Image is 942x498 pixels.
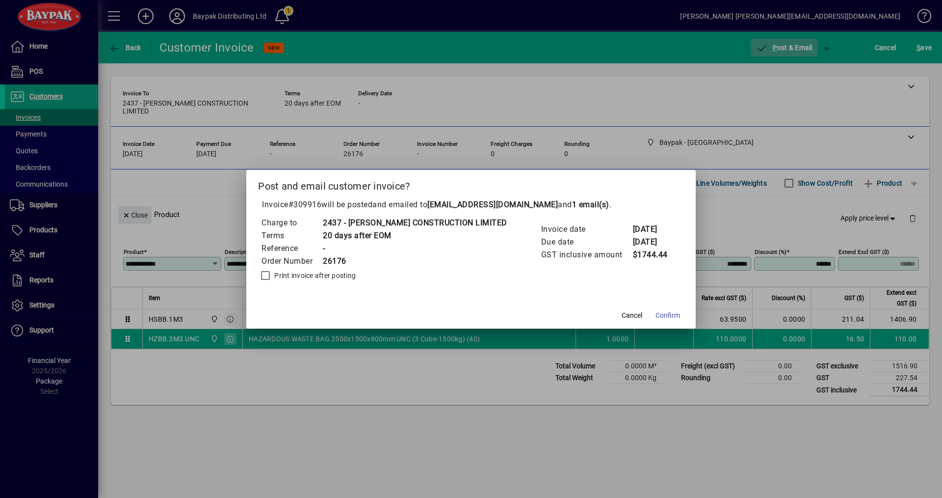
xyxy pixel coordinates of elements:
[632,249,672,261] td: $1744.44
[261,242,322,255] td: Reference
[261,229,322,242] td: Terms
[572,200,609,209] b: 1 email(s)
[622,310,642,321] span: Cancel
[272,271,356,280] label: Print invoice after posting
[322,229,507,242] td: 20 days after EOM
[246,170,696,198] h2: Post and email customer invoice?
[652,307,684,325] button: Confirm
[541,236,632,249] td: Due date
[261,217,322,229] td: Charge to
[322,242,507,255] td: -
[655,310,680,321] span: Confirm
[541,249,632,261] td: GST inclusive amount
[616,307,648,325] button: Cancel
[632,236,672,249] td: [DATE]
[541,223,632,236] td: Invoice date
[322,255,507,268] td: 26176
[427,200,558,209] b: [EMAIL_ADDRESS][DOMAIN_NAME]
[322,217,507,229] td: 2437 - [PERSON_NAME] CONSTRUCTION LIMITED
[632,223,672,236] td: [DATE]
[258,199,684,211] p: Invoice will be posted .
[372,200,609,209] span: and emailed to
[558,200,609,209] span: and
[261,255,322,268] td: Order Number
[288,200,322,209] span: #309916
